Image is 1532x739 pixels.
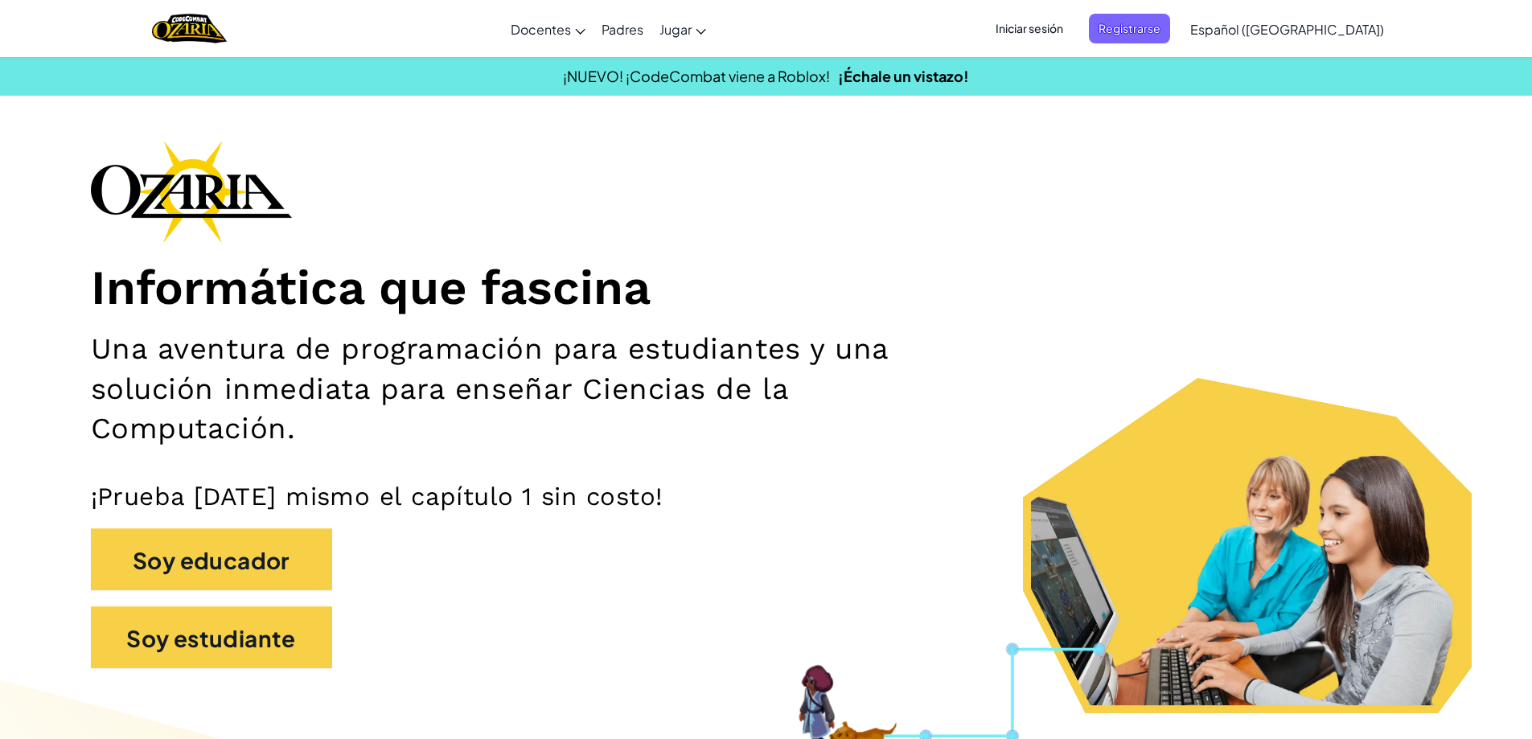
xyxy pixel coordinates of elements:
[996,21,1063,35] font: Iniciar sesión
[91,482,663,511] font: ¡Prueba [DATE] mismo el capítulo 1 sin costo!
[563,67,830,85] font: ¡NUEVO! ¡CodeCombat viene a Roblox!
[838,67,969,85] a: ¡Échale un vistazo!
[659,21,692,38] font: Jugar
[1089,14,1170,43] button: Registrarse
[503,7,593,51] a: Docentes
[651,7,714,51] a: Jugar
[91,606,332,668] button: Soy estudiante
[152,12,227,45] img: Hogar
[91,140,292,243] img: Logotipo de la marca Ozaria
[133,547,290,575] font: Soy educador
[511,21,571,38] font: Docentes
[126,625,296,653] font: Soy estudiante
[91,528,332,590] button: Soy educador
[91,259,651,316] font: Informática que fascina
[152,12,227,45] a: Logotipo de Ozaria de CodeCombat
[986,14,1073,43] button: Iniciar sesión
[1099,21,1160,35] font: Registrarse
[1190,21,1384,38] font: Español ([GEOGRAPHIC_DATA])
[593,7,651,51] a: Padres
[91,331,889,445] font: Una aventura de programación para estudiantes y una solución inmediata para enseñar Ciencias de l...
[1182,7,1392,51] a: Español ([GEOGRAPHIC_DATA])
[602,21,643,38] font: Padres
